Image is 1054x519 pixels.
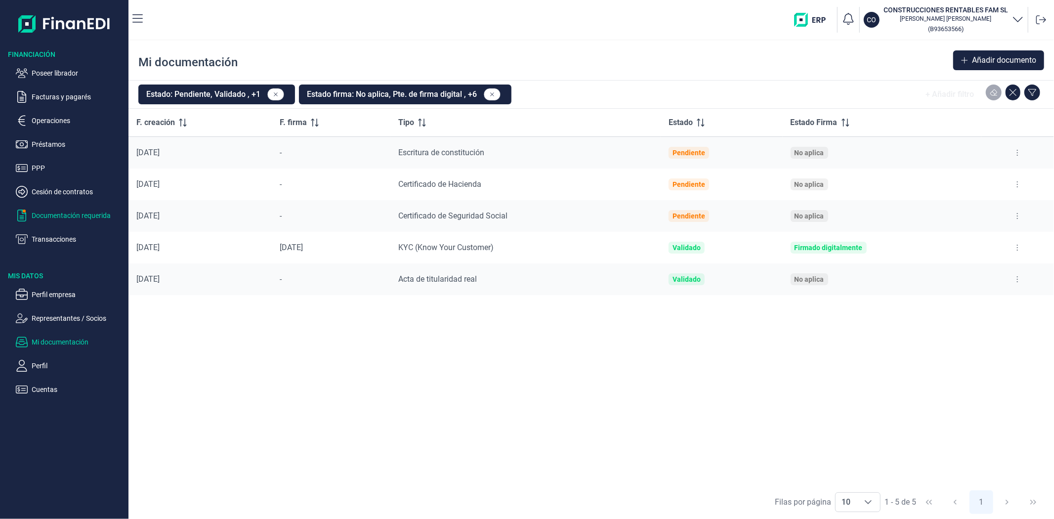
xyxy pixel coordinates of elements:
p: Cesión de contratos [32,186,125,198]
p: [PERSON_NAME] [PERSON_NAME] [884,15,1008,23]
div: - [280,148,382,158]
button: Facturas y pagarés [16,91,125,103]
div: [DATE] [280,243,382,253]
span: Certificado de Seguridad Social [398,211,507,220]
button: Añadir documento [953,50,1044,70]
div: Mi documentación [138,54,238,70]
img: Logo de aplicación [18,8,111,40]
button: Cesión de contratos [16,186,125,198]
button: Representantes / Socios [16,312,125,324]
p: Cuentas [32,384,125,395]
div: - [280,274,382,284]
div: Firmado digitalmente [795,244,863,252]
p: Mi documentación [32,336,125,348]
button: First Page [917,490,941,514]
button: Documentación requerida [16,210,125,221]
div: Validado [673,275,701,283]
p: Perfil empresa [32,289,125,301]
button: Poseer librador [16,67,125,79]
div: No aplica [795,180,824,188]
button: Mi documentación [16,336,125,348]
div: [DATE] [136,179,264,189]
span: Acta de titularidad real [398,274,477,284]
div: [DATE] [136,243,264,253]
h3: CONSTRUCCIONES RENTABLES FAM SL [884,5,1008,15]
p: Operaciones [32,115,125,127]
span: Tipo [398,117,414,129]
button: Previous Page [943,490,967,514]
p: Facturas y pagarés [32,91,125,103]
div: No aplica [795,149,824,157]
button: Operaciones [16,115,125,127]
p: Transacciones [32,233,125,245]
button: Cuentas [16,384,125,395]
div: [DATE] [136,274,264,284]
span: Certificado de Hacienda [398,179,481,189]
p: Representantes / Socios [32,312,125,324]
div: No aplica [795,275,824,283]
button: Perfil [16,360,125,372]
button: Page 1 [970,490,993,514]
p: Perfil [32,360,125,372]
button: Perfil empresa [16,289,125,301]
button: Préstamos [16,138,125,150]
button: Estado firma: No aplica, Pte. de firma digital , +6 [299,85,511,104]
small: Copiar cif [928,25,964,33]
div: [DATE] [136,148,264,158]
button: Last Page [1021,490,1045,514]
span: 10 [836,493,856,512]
div: - [280,179,382,189]
p: PPP [32,162,125,174]
img: erp [794,13,833,27]
span: Estado [669,117,693,129]
p: CO [867,15,877,25]
div: Filas por página [775,496,831,508]
button: COCONSTRUCCIONES RENTABLES FAM SL[PERSON_NAME] [PERSON_NAME](B93653566) [864,5,1024,35]
span: KYC (Know Your Customer) [398,243,494,252]
div: No aplica [795,212,824,220]
span: Estado Firma [791,117,838,129]
p: Documentación requerida [32,210,125,221]
div: Choose [856,493,880,512]
span: F. firma [280,117,307,129]
button: Next Page [995,490,1019,514]
span: Escritura de constitución [398,148,484,157]
button: PPP [16,162,125,174]
div: Pendiente [673,180,705,188]
div: Validado [673,244,701,252]
div: Pendiente [673,212,705,220]
div: Pendiente [673,149,705,157]
span: F. creación [136,117,175,129]
button: Estado: Pendiente, Validado , +1 [138,85,295,104]
p: Préstamos [32,138,125,150]
div: - [280,211,382,221]
span: 1 - 5 de 5 [885,498,916,506]
div: [DATE] [136,211,264,221]
button: Transacciones [16,233,125,245]
p: Poseer librador [32,67,125,79]
span: Añadir documento [972,54,1036,66]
